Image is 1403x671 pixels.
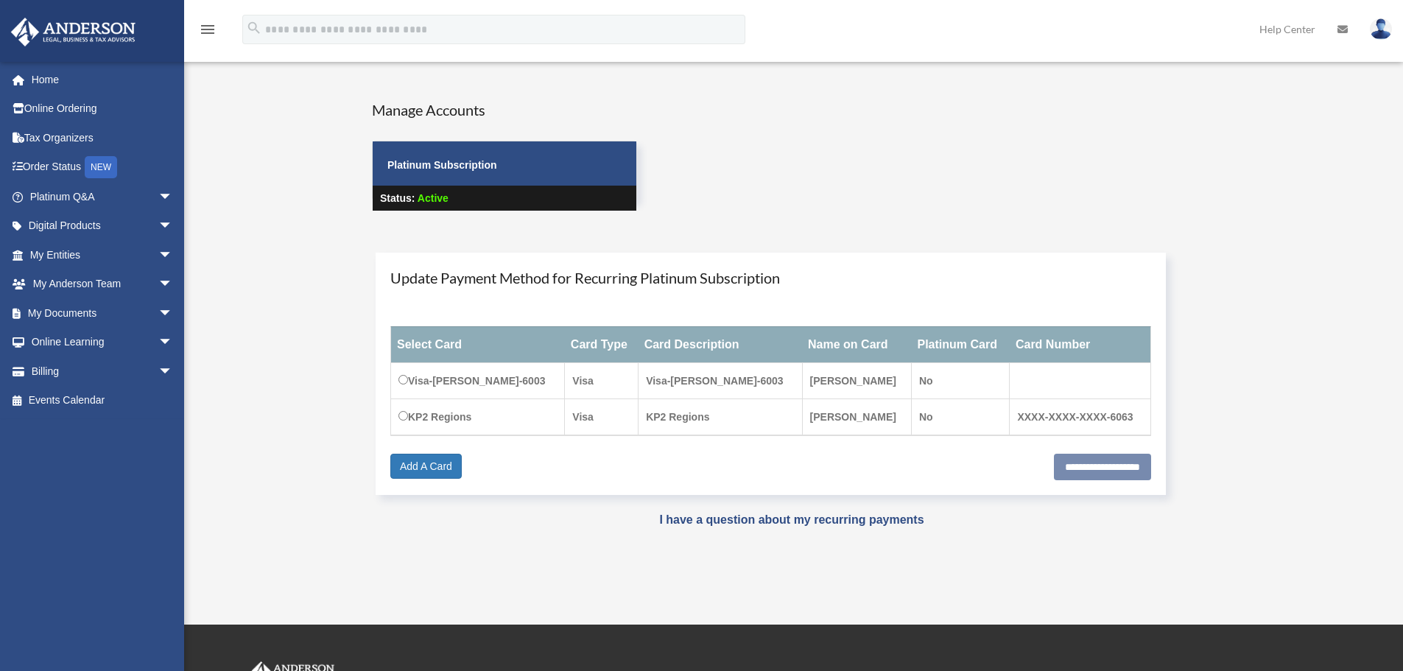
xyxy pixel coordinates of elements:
strong: Platinum Subscription [387,159,497,171]
td: Visa-[PERSON_NAME]-6003 [391,362,565,398]
td: No [912,398,1010,435]
div: NEW [85,156,117,178]
th: Card Description [639,326,802,362]
td: KP2 Regions [391,398,565,435]
img: Anderson Advisors Platinum Portal [7,18,140,46]
a: I have a question about my recurring payments [659,513,924,526]
a: Events Calendar [10,386,195,415]
h4: Update Payment Method for Recurring Platinum Subscription [390,267,1151,288]
span: arrow_drop_down [158,211,188,242]
h4: Manage Accounts [372,99,637,120]
th: Name on Card [802,326,911,362]
th: Card Type [565,326,639,362]
a: My Documentsarrow_drop_down [10,298,195,328]
a: Platinum Q&Aarrow_drop_down [10,182,195,211]
span: arrow_drop_down [158,182,188,212]
span: arrow_drop_down [158,328,188,358]
a: Online Learningarrow_drop_down [10,328,195,357]
td: XXXX-XXXX-XXXX-6063 [1010,398,1150,435]
a: Home [10,65,195,94]
i: search [246,20,262,36]
span: arrow_drop_down [158,298,188,329]
td: [PERSON_NAME] [802,362,911,398]
td: Visa [565,398,639,435]
td: Visa [565,362,639,398]
span: Active [418,192,449,204]
a: Online Ordering [10,94,195,124]
a: My Entitiesarrow_drop_down [10,240,195,270]
td: No [912,362,1010,398]
a: Billingarrow_drop_down [10,356,195,386]
th: Select Card [391,326,565,362]
a: Digital Productsarrow_drop_down [10,211,195,241]
span: arrow_drop_down [158,356,188,387]
td: KP2 Regions [639,398,802,435]
th: Card Number [1010,326,1150,362]
th: Platinum Card [912,326,1010,362]
i: menu [199,21,217,38]
span: arrow_drop_down [158,240,188,270]
img: User Pic [1370,18,1392,40]
span: arrow_drop_down [158,270,188,300]
td: Visa-[PERSON_NAME]-6003 [639,362,802,398]
a: Add A Card [390,454,462,479]
a: menu [199,26,217,38]
a: My Anderson Teamarrow_drop_down [10,270,195,299]
td: [PERSON_NAME] [802,398,911,435]
a: Tax Organizers [10,123,195,152]
a: Order StatusNEW [10,152,195,183]
strong: Status: [380,192,415,204]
